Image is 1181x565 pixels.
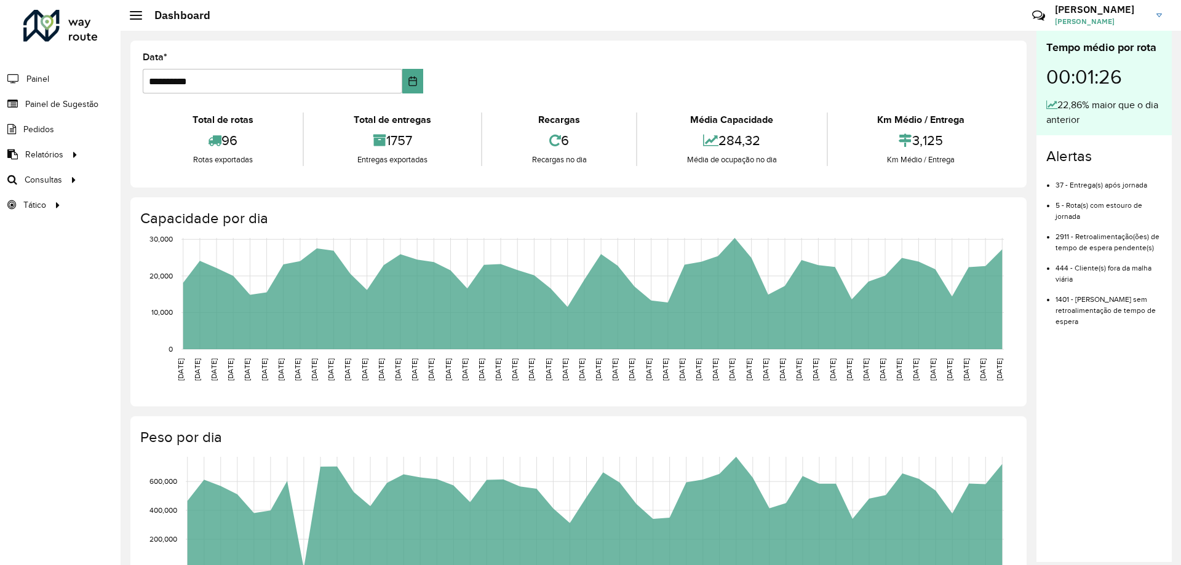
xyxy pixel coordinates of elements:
[1055,16,1147,27] span: [PERSON_NAME]
[829,358,837,381] text: [DATE]
[151,309,173,317] text: 10,000
[761,358,769,381] text: [DATE]
[149,535,177,543] text: 200,000
[594,358,602,381] text: [DATE]
[485,154,633,166] div: Recargas no dia
[427,358,435,381] text: [DATE]
[995,358,1003,381] text: [DATE]
[25,173,62,186] span: Consultas
[169,345,173,353] text: 0
[477,358,485,381] text: [DATE]
[260,358,268,381] text: [DATE]
[485,113,633,127] div: Recargas
[310,358,318,381] text: [DATE]
[146,127,300,154] div: 96
[25,98,98,111] span: Painel de Sugestão
[611,358,619,381] text: [DATE]
[377,358,385,381] text: [DATE]
[878,358,886,381] text: [DATE]
[149,272,173,280] text: 20,000
[640,127,823,154] div: 284,32
[945,358,953,381] text: [DATE]
[728,358,736,381] text: [DATE]
[678,358,686,381] text: [DATE]
[177,358,185,381] text: [DATE]
[511,358,519,381] text: [DATE]
[307,154,477,166] div: Entregas exportadas
[327,358,335,381] text: [DATE]
[226,358,234,381] text: [DATE]
[26,73,49,85] span: Painel
[795,358,803,381] text: [DATE]
[277,358,285,381] text: [DATE]
[146,154,300,166] div: Rotas exportadas
[1056,170,1162,191] li: 37 - Entrega(s) após jornada
[410,358,418,381] text: [DATE]
[661,358,669,381] text: [DATE]
[527,358,535,381] text: [DATE]
[561,358,569,381] text: [DATE]
[862,358,870,381] text: [DATE]
[979,358,987,381] text: [DATE]
[140,210,1014,227] h4: Capacidade por dia
[1025,2,1052,29] a: Contato Rápido
[1056,191,1162,222] li: 5 - Rota(s) com estouro de jornada
[140,429,1014,446] h4: Peso por dia
[149,477,177,485] text: 600,000
[307,127,477,154] div: 1757
[895,358,903,381] text: [DATE]
[640,113,823,127] div: Média Capacidade
[831,127,1011,154] div: 3,125
[778,358,786,381] text: [DATE]
[1056,285,1162,327] li: 1401 - [PERSON_NAME] sem retroalimentação de tempo de espera
[929,358,937,381] text: [DATE]
[1056,222,1162,253] li: 2911 - Retroalimentação(ões) de tempo de espera pendente(s)
[811,358,819,381] text: [DATE]
[1046,148,1162,165] h4: Alertas
[640,154,823,166] div: Média de ocupação no dia
[193,358,201,381] text: [DATE]
[962,358,970,381] text: [DATE]
[461,358,469,381] text: [DATE]
[645,358,653,381] text: [DATE]
[149,235,173,243] text: 30,000
[494,358,502,381] text: [DATE]
[25,148,63,161] span: Relatórios
[1046,98,1162,127] div: 22,86% maior que o dia anterior
[343,358,351,381] text: [DATE]
[143,50,167,65] label: Data
[1046,39,1162,56] div: Tempo médio por rota
[627,358,635,381] text: [DATE]
[243,358,251,381] text: [DATE]
[146,113,300,127] div: Total de rotas
[293,358,301,381] text: [DATE]
[149,506,177,514] text: 400,000
[485,127,633,154] div: 6
[402,69,424,93] button: Choose Date
[360,358,368,381] text: [DATE]
[711,358,719,381] text: [DATE]
[745,358,753,381] text: [DATE]
[142,9,210,22] h2: Dashboard
[912,358,920,381] text: [DATE]
[1046,56,1162,98] div: 00:01:26
[694,358,702,381] text: [DATE]
[845,358,853,381] text: [DATE]
[394,358,402,381] text: [DATE]
[578,358,586,381] text: [DATE]
[831,154,1011,166] div: Km Médio / Entrega
[831,113,1011,127] div: Km Médio / Entrega
[23,123,54,136] span: Pedidos
[444,358,452,381] text: [DATE]
[1056,253,1162,285] li: 444 - Cliente(s) fora da malha viária
[210,358,218,381] text: [DATE]
[1055,4,1147,15] h3: [PERSON_NAME]
[23,199,46,211] span: Tático
[544,358,552,381] text: [DATE]
[307,113,477,127] div: Total de entregas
